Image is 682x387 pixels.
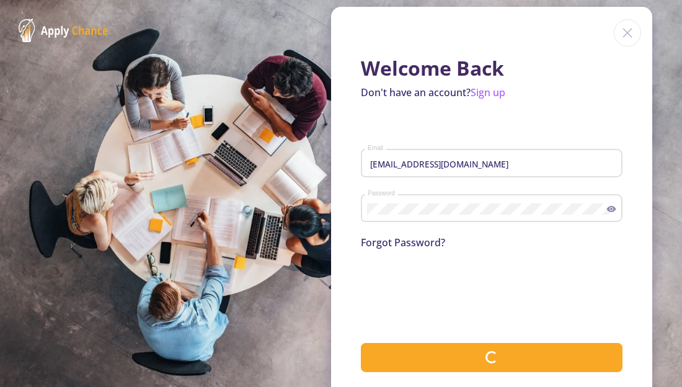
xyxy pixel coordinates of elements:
img: ApplyChance Logo [19,19,108,42]
a: Sign up [471,86,505,99]
p: Don't have an account? [361,85,622,100]
iframe: reCAPTCHA [361,265,549,313]
a: Forgot Password? [361,236,445,249]
img: close icon [614,19,641,47]
h1: Welcome Back [361,56,622,80]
